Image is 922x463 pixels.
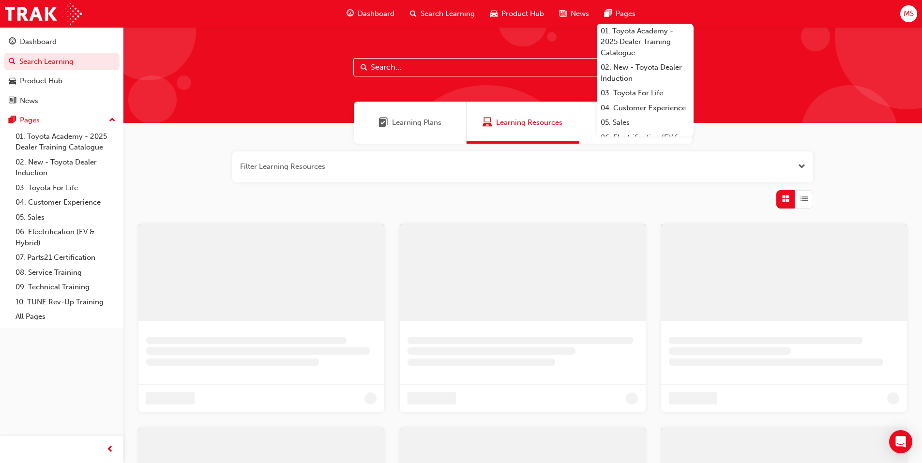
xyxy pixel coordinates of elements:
[9,116,16,125] span: pages-icon
[12,295,120,310] a: 10. TUNE Rev-Up Training
[12,195,120,210] a: 04. Customer Experience
[501,8,544,19] span: Product Hub
[20,36,57,47] div: Dashboard
[12,309,120,324] a: All Pages
[597,130,694,156] a: 06. Electrification (EV & Hybrid)
[4,72,120,90] a: Product Hub
[597,60,694,86] a: 02. New - Toyota Dealer Induction
[339,4,402,24] a: guage-iconDashboard
[4,111,120,129] button: Pages
[378,117,388,128] span: Learning Plans
[559,8,567,20] span: news-icon
[354,102,467,144] a: Learning PlansLearning Plans
[12,210,120,225] a: 05. Sales
[904,8,914,19] span: MS
[12,155,120,180] a: 02. New - Toyota Dealer Induction
[109,114,116,127] span: up-icon
[597,101,694,116] a: 04. Customer Experience
[358,8,394,19] span: Dashboard
[571,8,589,19] span: News
[4,53,120,71] a: Search Learning
[597,24,694,60] a: 01. Toyota Academy - 2025 Dealer Training Catalogue
[579,102,692,144] a: SessionsSessions
[9,38,16,46] span: guage-icon
[9,77,16,86] span: car-icon
[889,430,912,453] div: Open Intercom Messenger
[483,117,492,128] span: Learning Resources
[4,92,120,110] a: News
[782,194,789,205] span: Grid
[4,31,120,111] button: DashboardSearch LearningProduct HubNews
[597,4,643,24] a: pages-iconPages
[597,115,694,130] a: 05. Sales
[467,102,579,144] a: Learning ResourcesLearning Resources
[490,8,498,20] span: car-icon
[20,95,38,106] div: News
[421,8,475,19] span: Search Learning
[410,8,417,20] span: search-icon
[597,86,694,101] a: 03. Toyota For Life
[106,444,114,456] span: prev-icon
[402,4,483,24] a: search-iconSearch Learning
[12,129,120,155] a: 01. Toyota Academy - 2025 Dealer Training Catalogue
[12,180,120,195] a: 03. Toyota For Life
[4,33,120,51] a: Dashboard
[20,75,62,87] div: Product Hub
[605,8,612,20] span: pages-icon
[801,194,808,205] span: List
[12,265,120,280] a: 08. Service Training
[353,58,692,76] input: Search...
[900,5,917,22] button: MS
[483,4,552,24] a: car-iconProduct Hub
[347,8,354,20] span: guage-icon
[552,4,597,24] a: news-iconNews
[12,280,120,295] a: 09. Technical Training
[12,224,120,250] a: 06. Electrification (EV & Hybrid)
[392,117,441,128] span: Learning Plans
[9,97,16,105] span: news-icon
[5,3,82,25] img: Trak
[12,250,120,265] a: 07. Parts21 Certification
[361,62,367,73] span: Search
[798,161,805,172] button: Open the filter
[616,8,635,19] span: Pages
[9,58,15,66] span: search-icon
[20,115,40,126] div: Pages
[496,117,562,128] span: Learning Resources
